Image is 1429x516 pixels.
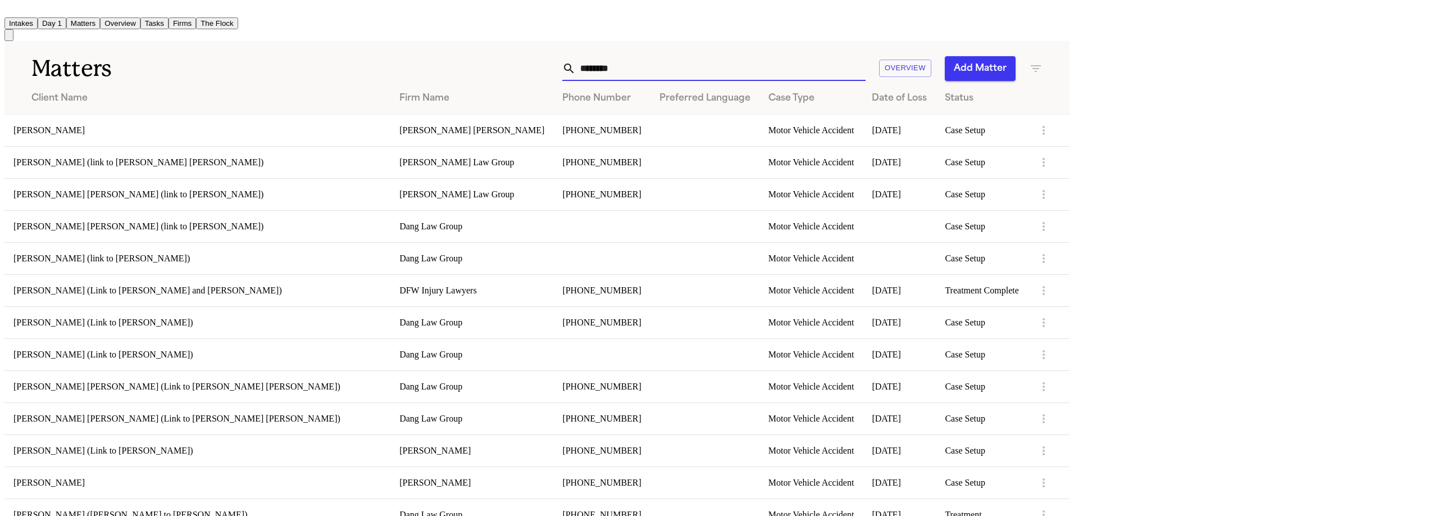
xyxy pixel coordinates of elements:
[553,306,650,338] td: [PHONE_NUMBER]
[390,274,553,306] td: DFW Injury Lawyers
[196,18,238,28] a: The Flock
[390,114,553,146] td: [PERSON_NAME] [PERSON_NAME]
[553,467,650,499] td: [PHONE_NUMBER]
[553,370,650,402] td: [PHONE_NUMBER]
[863,114,936,146] td: [DATE]
[553,178,650,210] td: [PHONE_NUMBER]
[936,402,1027,434] td: Case Setup
[759,242,863,274] td: Motor Vehicle Accident
[936,338,1027,370] td: Case Setup
[553,274,650,306] td: [PHONE_NUMBER]
[390,338,553,370] td: Dang Law Group
[390,210,553,242] td: Dang Law Group
[390,242,553,274] td: Dang Law Group
[4,178,390,210] td: [PERSON_NAME] [PERSON_NAME] (link to [PERSON_NAME])
[390,370,553,402] td: Dang Law Group
[196,17,238,29] button: The Flock
[936,146,1027,178] td: Case Setup
[863,338,936,370] td: [DATE]
[399,92,544,105] div: Firm Name
[4,7,18,17] a: Home
[38,17,66,29] button: Day 1
[562,92,641,105] div: Phone Number
[66,18,100,28] a: Matters
[4,210,390,242] td: [PERSON_NAME] [PERSON_NAME] (link to [PERSON_NAME])
[759,434,863,467] td: Motor Vehicle Accident
[936,370,1027,402] td: Case Setup
[100,18,140,28] a: Overview
[945,56,1016,81] button: Add Matter
[169,17,196,29] button: Firms
[879,60,931,77] button: Overview
[390,306,553,338] td: Dang Law Group
[390,178,553,210] td: [PERSON_NAME] Law Group
[863,306,936,338] td: [DATE]
[936,434,1027,467] td: Case Setup
[4,306,390,338] td: [PERSON_NAME] (Link to [PERSON_NAME])
[863,434,936,467] td: [DATE]
[659,92,750,105] div: Preferred Language
[759,370,863,402] td: Motor Vehicle Accident
[759,338,863,370] td: Motor Vehicle Accident
[31,92,381,105] div: Client Name
[863,178,936,210] td: [DATE]
[4,18,38,28] a: Intakes
[936,210,1027,242] td: Case Setup
[863,467,936,499] td: [DATE]
[390,434,553,467] td: [PERSON_NAME]
[936,467,1027,499] td: Case Setup
[4,4,18,15] img: Finch Logo
[759,210,863,242] td: Motor Vehicle Accident
[759,306,863,338] td: Motor Vehicle Accident
[140,17,169,29] button: Tasks
[553,434,650,467] td: [PHONE_NUMBER]
[872,92,927,105] div: Date of Loss
[66,17,100,29] button: Matters
[4,17,38,29] button: Intakes
[759,402,863,434] td: Motor Vehicle Accident
[4,370,390,402] td: [PERSON_NAME] [PERSON_NAME] (Link to [PERSON_NAME] [PERSON_NAME])
[936,178,1027,210] td: Case Setup
[169,18,196,28] a: Firms
[863,402,936,434] td: [DATE]
[759,467,863,499] td: Motor Vehicle Accident
[4,146,390,178] td: [PERSON_NAME] (link to [PERSON_NAME] [PERSON_NAME])
[863,146,936,178] td: [DATE]
[759,114,863,146] td: Motor Vehicle Accident
[4,402,390,434] td: [PERSON_NAME] [PERSON_NAME] (Link to [PERSON_NAME] [PERSON_NAME])
[4,114,390,146] td: [PERSON_NAME]
[4,338,390,370] td: [PERSON_NAME] (Link to [PERSON_NAME])
[759,178,863,210] td: Motor Vehicle Accident
[936,242,1027,274] td: Case Setup
[4,274,390,306] td: [PERSON_NAME] (Link to [PERSON_NAME] and [PERSON_NAME])
[945,92,1018,105] div: Status
[553,402,650,434] td: [PHONE_NUMBER]
[553,146,650,178] td: [PHONE_NUMBER]
[4,242,390,274] td: [PERSON_NAME] (link to [PERSON_NAME])
[863,274,936,306] td: [DATE]
[4,467,390,499] td: [PERSON_NAME]
[768,92,854,105] div: Case Type
[936,274,1027,306] td: Treatment Complete
[936,114,1027,146] td: Case Setup
[38,18,66,28] a: Day 1
[553,114,650,146] td: [PHONE_NUMBER]
[390,402,553,434] td: Dang Law Group
[140,18,169,28] a: Tasks
[31,55,325,83] h1: Matters
[759,146,863,178] td: Motor Vehicle Accident
[759,274,863,306] td: Motor Vehicle Accident
[390,146,553,178] td: [PERSON_NAME] Law Group
[863,370,936,402] td: [DATE]
[936,306,1027,338] td: Case Setup
[4,434,390,467] td: [PERSON_NAME] (Link to [PERSON_NAME])
[390,467,553,499] td: [PERSON_NAME]
[100,17,140,29] button: Overview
